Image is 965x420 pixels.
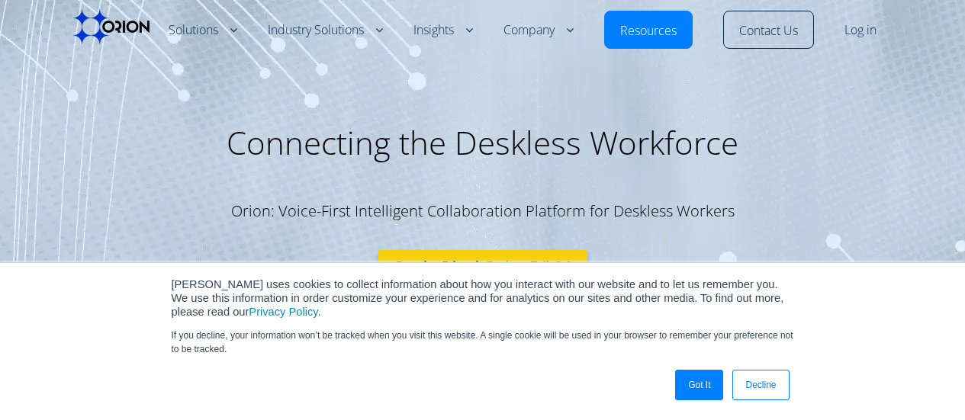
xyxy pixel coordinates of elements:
[169,21,237,40] a: Solutions
[889,347,965,420] iframe: Chat Widget
[249,306,317,318] a: Privacy Policy
[675,370,723,400] a: Got It
[394,258,487,274] b: Get the E-book:
[8,123,957,162] h1: Connecting the Deskless Workforce
[172,278,784,318] span: [PERSON_NAME] uses cookies to collect information about how you interact with our website and to ...
[378,250,587,283] a: Get the E-book:Push-to-Talk 2.0
[732,370,789,400] a: Decline
[844,21,877,40] a: Log in
[268,21,383,40] a: Industry Solutions
[739,22,798,40] a: Contact Us
[503,21,574,40] a: Company
[413,21,473,40] a: Insights
[620,22,677,40] a: Resources
[8,204,957,219] h6: Orion: Voice-First Intelligent Collaboration Platform for Deskless Workers
[73,9,150,44] img: Orion labs Black logo
[172,329,794,356] p: If you decline, your information won’t be tracked when you visit this website. A single cookie wi...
